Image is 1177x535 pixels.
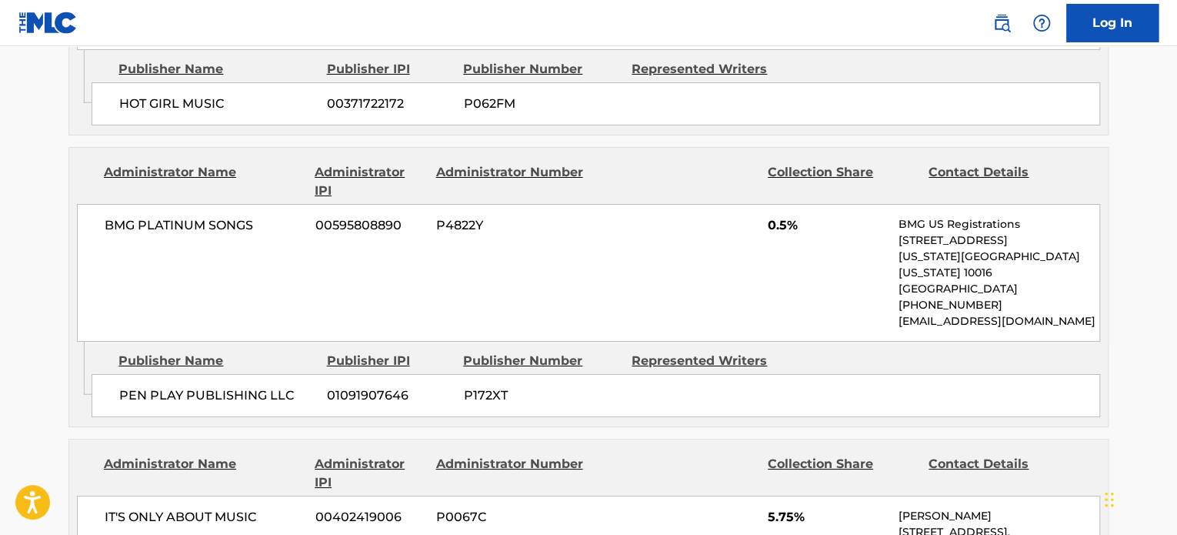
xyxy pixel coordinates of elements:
p: [EMAIL_ADDRESS][DOMAIN_NAME] [899,313,1099,329]
p: [GEOGRAPHIC_DATA] [899,281,1099,297]
span: 00371722172 [327,95,452,113]
span: P0067C [436,508,585,527]
span: P4822Y [436,216,585,235]
a: Public Search [986,8,1017,38]
div: Administrator Name [104,163,303,200]
img: search [992,14,1011,32]
span: BMG PLATINUM SONGS [105,216,304,235]
div: Contact Details [929,455,1078,492]
div: Administrator Number [435,163,585,200]
span: 00402419006 [315,508,425,527]
div: Publisher Name [118,352,315,370]
p: [STREET_ADDRESS] [899,232,1099,249]
div: Administrator IPI [315,163,424,200]
span: HOT GIRL MUSIC [119,95,315,113]
div: Represented Writers [632,60,789,79]
div: Publisher Number [463,352,620,370]
p: [PERSON_NAME] [899,508,1099,524]
span: 0.5% [768,216,887,235]
div: Contact Details [929,163,1078,200]
div: Collection Share [768,163,917,200]
div: Publisher Name [118,60,315,79]
div: Administrator IPI [315,455,424,492]
div: Publisher IPI [326,352,452,370]
iframe: Chat Widget [1100,461,1177,535]
p: [PHONE_NUMBER] [899,297,1099,313]
div: Administrator Number [435,455,585,492]
div: Publisher IPI [326,60,452,79]
div: Collection Share [768,455,917,492]
span: IT'S ONLY ABOUT MUSIC [105,508,304,527]
span: P062FM [463,95,620,113]
p: BMG US Registrations [899,216,1099,232]
span: 01091907646 [327,386,452,405]
a: Log In [1066,4,1159,42]
span: PEN PLAY PUBLISHING LLC [119,386,315,405]
img: MLC Logo [18,12,78,34]
span: P172XT [463,386,620,405]
img: help [1032,14,1051,32]
div: Administrator Name [104,455,303,492]
div: Drag [1105,476,1114,523]
div: Help [1026,8,1057,38]
p: [US_STATE][GEOGRAPHIC_DATA][US_STATE] 10016 [899,249,1099,281]
div: Publisher Number [463,60,620,79]
div: Represented Writers [632,352,789,370]
span: 00595808890 [315,216,425,235]
span: 5.75% [768,508,887,527]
